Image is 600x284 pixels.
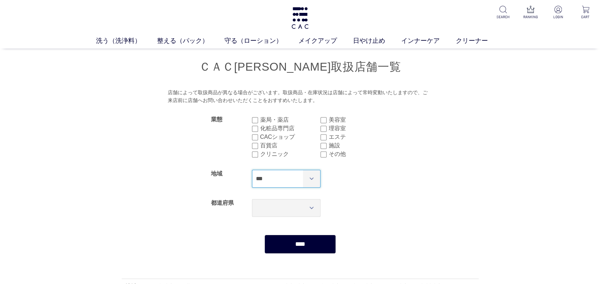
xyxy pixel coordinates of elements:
label: CACショップ [260,133,321,141]
a: 守る（ローション） [225,36,298,46]
label: 業態 [211,116,222,122]
label: クリニック [260,150,321,158]
a: 整える（パック） [157,36,225,46]
label: その他 [329,150,389,158]
p: LOGIN [549,14,567,20]
a: 洗う（洗浄料） [96,36,157,46]
label: 都道府県 [211,200,234,206]
label: 薬局・薬店 [260,116,321,124]
a: クリーナー [456,36,504,46]
a: SEARCH [494,6,512,20]
a: メイクアップ [298,36,353,46]
p: SEARCH [494,14,512,20]
a: 日やけ止め [353,36,401,46]
h1: ＣＡＣ[PERSON_NAME]取扱店舗一覧 [122,59,479,75]
label: 理容室 [329,124,389,133]
label: 美容室 [329,116,389,124]
label: 施設 [329,141,389,150]
label: 百貨店 [260,141,321,150]
p: RANKING [522,14,539,20]
a: CART [577,6,594,20]
label: 化粧品専門店 [260,124,321,133]
div: 店舗によって取扱商品が異なる場合がございます。取扱商品・在庫状況は店舗によって常時変動いたしますので、ご来店前に店舗へお問い合わせいただくことをおすすめいたします。 [168,89,432,104]
p: CART [577,14,594,20]
label: エステ [329,133,389,141]
a: インナーケア [401,36,456,46]
a: RANKING [522,6,539,20]
label: 地域 [211,171,222,177]
img: logo [291,7,310,29]
a: LOGIN [549,6,567,20]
